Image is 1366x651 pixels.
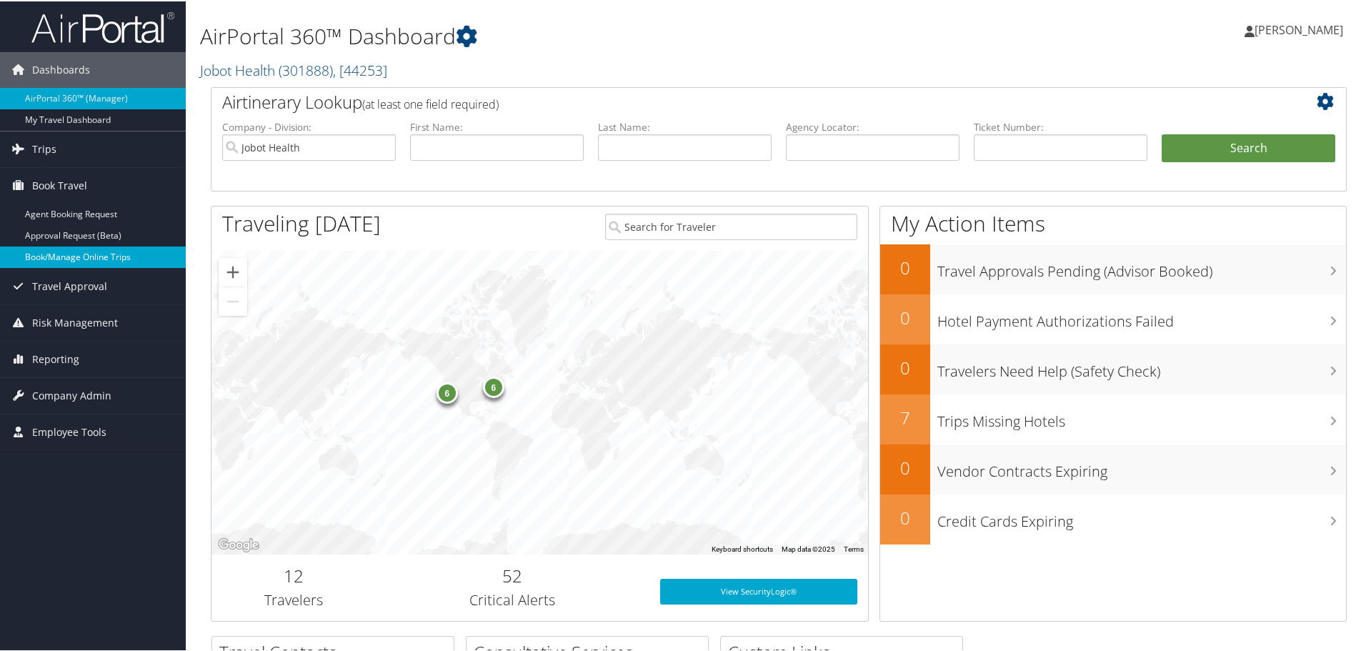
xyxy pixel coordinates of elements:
[1245,7,1357,50] a: [PERSON_NAME]
[598,119,772,133] label: Last Name:
[362,95,499,111] span: (at least one field required)
[483,375,504,397] div: 6
[937,453,1346,480] h3: Vendor Contracts Expiring
[32,130,56,166] span: Trips
[32,167,87,202] span: Book Travel
[410,119,584,133] label: First Name:
[200,59,387,79] a: Jobot Health
[937,503,1346,530] h3: Credit Cards Expiring
[880,404,930,429] h2: 7
[880,354,930,379] h2: 0
[32,267,107,303] span: Travel Approval
[215,535,262,553] img: Google
[200,20,972,50] h1: AirPortal 360™ Dashboard
[222,589,365,609] h3: Travelers
[880,343,1346,393] a: 0Travelers Need Help (Safety Check)
[880,207,1346,237] h1: My Action Items
[387,562,639,587] h2: 52
[880,243,1346,293] a: 0Travel Approvals Pending (Advisor Booked)
[786,119,959,133] label: Agency Locator:
[219,257,247,285] button: Zoom in
[222,207,381,237] h1: Traveling [DATE]
[937,253,1346,280] h3: Travel Approvals Pending (Advisor Booked)
[712,543,773,553] button: Keyboard shortcuts
[1162,133,1335,161] button: Search
[937,353,1346,380] h3: Travelers Need Help (Safety Check)
[937,403,1346,430] h3: Trips Missing Hotels
[32,413,106,449] span: Employee Tools
[880,505,930,529] h2: 0
[32,377,111,412] span: Company Admin
[880,493,1346,543] a: 0Credit Cards Expiring
[222,89,1241,113] h2: Airtinerary Lookup
[937,303,1346,330] h3: Hotel Payment Authorizations Failed
[844,544,864,552] a: Terms
[31,9,174,43] img: airportal-logo.png
[32,304,118,339] span: Risk Management
[222,562,365,587] h2: 12
[880,293,1346,343] a: 0Hotel Payment Authorizations Failed
[880,454,930,479] h2: 0
[219,286,247,314] button: Zoom out
[605,212,857,239] input: Search for Traveler
[333,59,387,79] span: , [ 44253 ]
[880,443,1346,493] a: 0Vendor Contracts Expiring
[1255,21,1343,36] span: [PERSON_NAME]
[880,393,1346,443] a: 7Trips Missing Hotels
[32,51,90,86] span: Dashboards
[880,304,930,329] h2: 0
[387,589,639,609] h3: Critical Alerts
[974,119,1147,133] label: Ticket Number:
[660,577,857,603] a: View SecurityLogic®
[279,59,333,79] span: ( 301888 )
[222,119,396,133] label: Company - Division:
[782,544,835,552] span: Map data ©2025
[215,535,262,553] a: Open this area in Google Maps (opens a new window)
[436,380,457,402] div: 6
[880,254,930,279] h2: 0
[32,340,79,376] span: Reporting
